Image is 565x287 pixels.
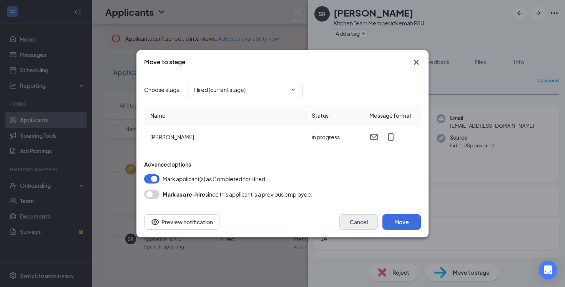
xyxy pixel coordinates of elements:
button: Cancel [339,214,378,230]
svg: Eye [151,217,160,227]
div: Advanced options [144,160,421,168]
span: Choose stage : [144,85,181,94]
svg: Cross [412,58,421,67]
span: Mark applicant(s) as Completed for Hired [163,174,265,184]
svg: MobileSms [386,132,395,142]
div: Open Intercom Messenger [539,261,557,279]
button: Close [412,58,421,67]
button: Move [382,214,421,230]
td: in progress [306,126,363,148]
button: Preview notificationEye [144,214,219,230]
b: Mark as a re-hire [163,191,205,198]
svg: Email [369,132,379,142]
th: Name [144,105,306,126]
span: [PERSON_NAME] [150,133,194,140]
div: since this applicant is a previous employee. [163,190,312,199]
th: Status [306,105,363,126]
h3: Move to stage [144,58,186,66]
th: Message format [363,105,421,126]
svg: ChevronDown [290,87,296,93]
